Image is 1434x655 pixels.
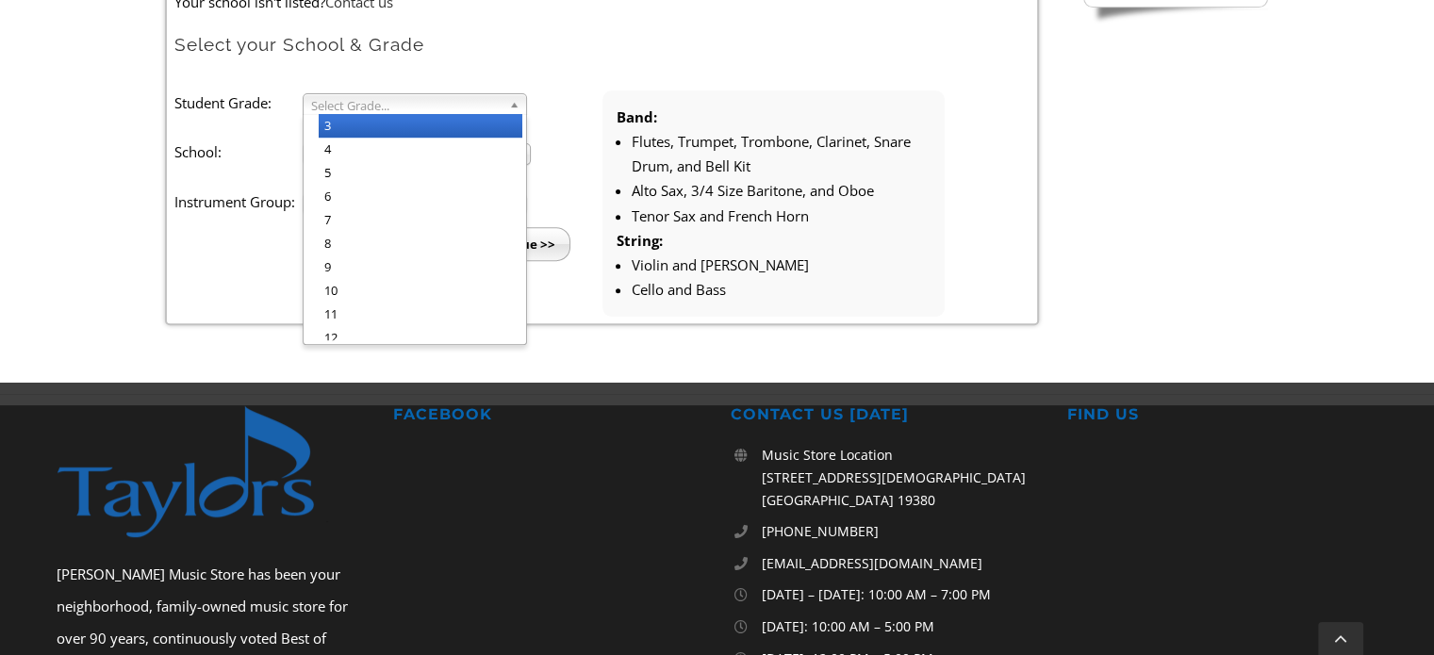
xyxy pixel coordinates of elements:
li: 6 [319,185,522,208]
li: Violin and [PERSON_NAME] [632,253,931,277]
li: 3 [319,114,522,138]
li: 4 [319,138,522,161]
h2: FIND US [1067,405,1377,425]
span: Select Grade... [311,94,502,117]
li: 8 [319,232,522,255]
li: 10 [319,279,522,303]
li: Cello and Bass [632,277,931,302]
h2: Select your School & Grade [174,33,1030,57]
p: [DATE] – [DATE]: 10:00 AM – 7:00 PM [762,583,1041,606]
label: Student Grade: [174,90,303,115]
span: [EMAIL_ADDRESS][DOMAIN_NAME] [762,554,982,572]
li: 11 [319,303,522,326]
li: 12 [319,326,522,350]
li: Flutes, Trumpet, Trombone, Clarinet, Snare Drum, and Bell Kit [632,129,931,179]
li: 7 [319,208,522,232]
label: Instrument Group: [174,189,303,214]
li: Alto Sax, 3/4 Size Baritone, and Oboe [632,178,931,203]
label: School: [174,139,303,164]
h2: FACEBOOK [393,405,703,425]
p: [DATE]: 10:00 AM – 5:00 PM [762,615,1041,638]
li: 9 [319,255,522,279]
p: Music Store Location [STREET_ADDRESS][DEMOGRAPHIC_DATA] [GEOGRAPHIC_DATA] 19380 [762,444,1041,511]
img: footer-logo [57,405,354,539]
a: [PHONE_NUMBER] [762,520,1041,543]
img: sidebar-footer.png [1083,8,1268,25]
li: 5 [319,161,522,185]
a: [EMAIL_ADDRESS][DOMAIN_NAME] [762,552,1041,575]
strong: Band: [617,107,657,126]
strong: String: [617,231,663,250]
li: Tenor Sax and French Horn [632,204,931,228]
h2: CONTACT US [DATE] [731,405,1041,425]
